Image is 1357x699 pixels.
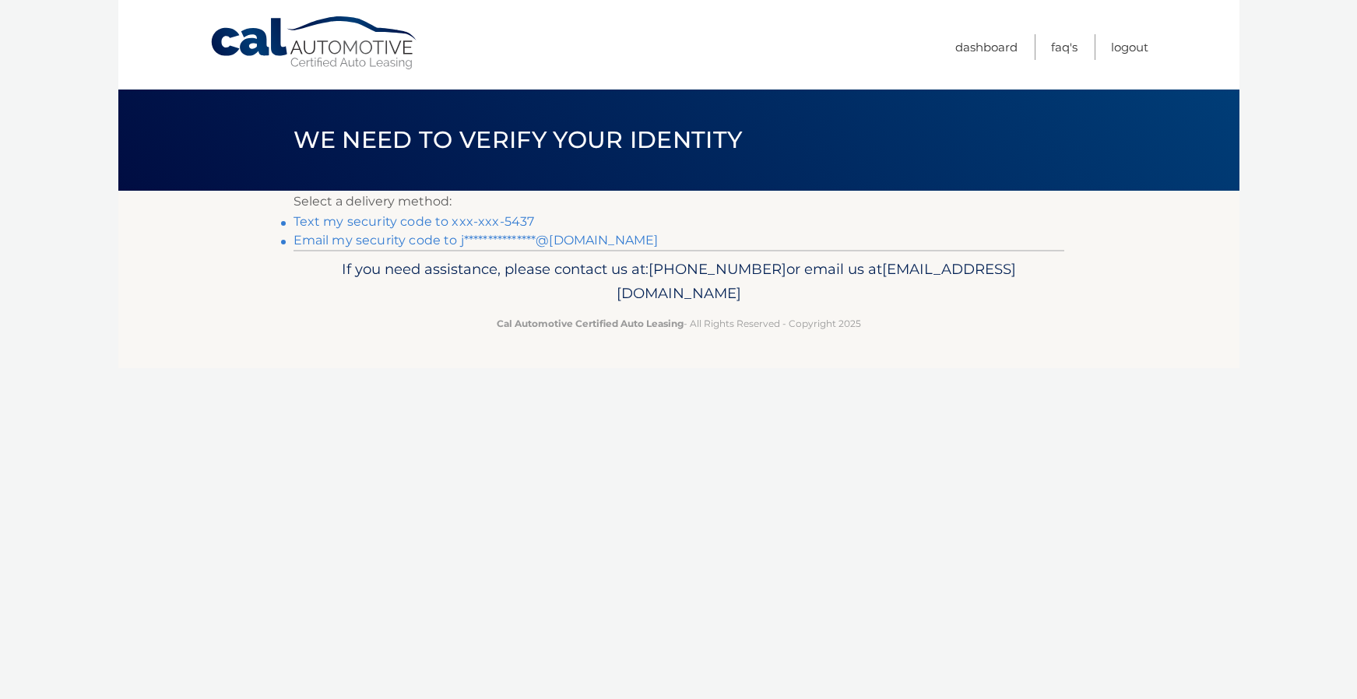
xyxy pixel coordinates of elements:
[1051,34,1078,60] a: FAQ's
[294,191,1064,213] p: Select a delivery method:
[649,260,786,278] span: [PHONE_NUMBER]
[304,257,1054,307] p: If you need assistance, please contact us at: or email us at
[955,34,1018,60] a: Dashboard
[294,214,535,229] a: Text my security code to xxx-xxx-5437
[1111,34,1148,60] a: Logout
[304,315,1054,332] p: - All Rights Reserved - Copyright 2025
[294,125,743,154] span: We need to verify your identity
[209,16,420,71] a: Cal Automotive
[497,318,684,329] strong: Cal Automotive Certified Auto Leasing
